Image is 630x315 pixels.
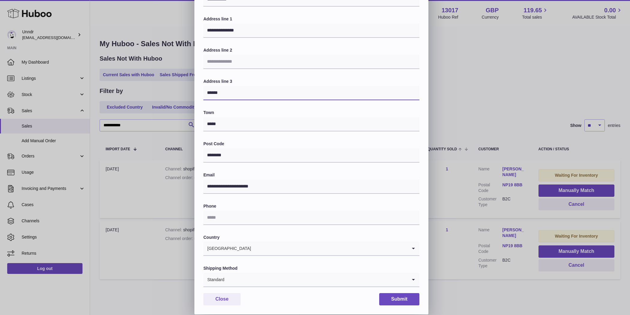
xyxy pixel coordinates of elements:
button: Submit [379,293,419,305]
div: Search for option [203,273,419,287]
div: Search for option [203,241,419,256]
label: Address line 3 [203,79,419,84]
label: Post Code [203,141,419,147]
label: Phone [203,203,419,209]
span: Standard [203,273,225,286]
label: Email [203,172,419,178]
label: Town [203,110,419,115]
label: Country [203,235,419,240]
button: Close [203,293,241,305]
label: Shipping Method [203,265,419,271]
label: Address line 1 [203,16,419,22]
input: Search for option [251,241,407,255]
label: Address line 2 [203,47,419,53]
span: [GEOGRAPHIC_DATA] [203,241,251,255]
input: Search for option [225,273,407,286]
